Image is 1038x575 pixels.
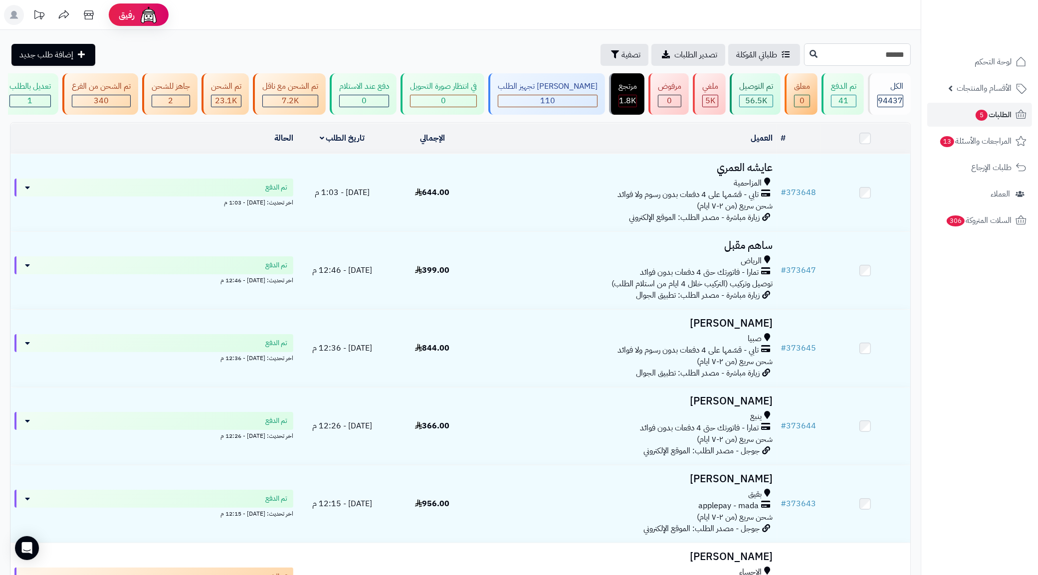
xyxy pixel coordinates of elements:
span: 94437 [878,95,903,107]
a: مرتجع 1.8K [607,73,646,115]
span: 56.5K [745,95,767,107]
a: #373647 [781,264,817,276]
a: مرفوض 0 [646,73,691,115]
span: 2 [169,95,174,107]
span: صبيا [748,333,762,345]
span: الأقسام والمنتجات [957,81,1012,95]
a: السلات المتروكة306 [927,208,1032,232]
a: تحديثات المنصة [26,5,51,27]
h3: [PERSON_NAME] [481,318,773,329]
div: 2 [152,95,190,107]
span: 1.8K [620,95,636,107]
div: 0 [658,95,681,107]
span: # [781,420,787,432]
a: العملاء [927,182,1032,206]
span: تابي - قسّمها على 4 دفعات بدون رسوم ولا فوائد [618,189,759,200]
span: 110 [540,95,555,107]
span: 7.2K [282,95,299,107]
a: جاهز للشحن 2 [140,73,200,115]
div: الكل [877,81,903,92]
span: # [781,498,787,510]
span: 399.00 [415,264,449,276]
span: 306 [947,215,965,226]
div: 41 [831,95,856,107]
span: السلات المتروكة [946,213,1012,227]
div: دفع عند الاستلام [339,81,389,92]
span: المزاحمية [734,178,762,189]
span: زيارة مباشرة - مصدر الطلب: تطبيق الجوال [636,367,760,379]
a: الكل94437 [866,73,913,115]
div: 1806 [619,95,636,107]
div: تم الدفع [831,81,856,92]
span: 5K [705,95,715,107]
span: زيارة مباشرة - مصدر الطلب: تطبيق الجوال [636,289,760,301]
div: في انتظار صورة التحويل [410,81,477,92]
div: [PERSON_NAME] تجهيز الطلب [498,81,598,92]
span: تم الدفع [265,338,287,348]
button: تصفية [601,44,648,66]
span: العملاء [991,187,1010,201]
div: معلق [794,81,810,92]
a: المراجعات والأسئلة13 [927,129,1032,153]
span: زيارة مباشرة - مصدر الطلب: الموقع الإلكتروني [629,211,760,223]
span: 366.00 [415,420,449,432]
span: لوحة التحكم [975,55,1012,69]
span: 340 [94,95,109,107]
div: تم التوصيل [739,81,773,92]
span: تم الدفع [265,416,287,426]
div: 23120 [211,95,241,107]
div: جاهز للشحن [152,81,190,92]
div: 0 [795,95,810,107]
a: دفع عند الاستلام 0 [328,73,399,115]
span: 644.00 [415,187,449,198]
span: 41 [839,95,849,107]
div: 56503 [740,95,773,107]
a: #373648 [781,187,817,198]
span: applepay - mada [699,500,759,512]
span: [DATE] - 1:03 م [315,187,370,198]
div: تم الشحن مع ناقل [262,81,318,92]
a: في انتظار صورة التحويل 0 [399,73,486,115]
span: الطلبات [975,108,1012,122]
a: تم الشحن 23.1K [200,73,251,115]
a: #373645 [781,342,817,354]
div: اخر تحديث: [DATE] - 12:26 م [14,430,293,440]
a: طلبات الإرجاع [927,156,1032,180]
span: 956.00 [415,498,449,510]
a: تم الشحن مع ناقل 7.2K [251,73,328,115]
span: تصفية [622,49,640,61]
span: 0 [800,95,805,107]
span: إضافة طلب جديد [19,49,73,61]
span: # [781,264,787,276]
a: الإجمالي [420,132,445,144]
h3: [PERSON_NAME] [481,473,773,485]
div: 0 [411,95,476,107]
span: [DATE] - 12:36 م [312,342,372,354]
span: طلبات الإرجاع [971,161,1012,175]
h3: ساهم مقبل [481,240,773,251]
span: تمارا - فاتورتك حتى 4 دفعات بدون فوائد [640,267,759,278]
span: جوجل - مصدر الطلب: الموقع الإلكتروني [644,523,760,535]
a: تم الدفع 41 [820,73,866,115]
a: الحالة [274,132,293,144]
span: طلباتي المُوكلة [736,49,777,61]
span: المراجعات والأسئلة [939,134,1012,148]
span: تم الدفع [265,260,287,270]
a: إضافة طلب جديد [11,44,95,66]
span: 23.1K [215,95,237,107]
h3: [PERSON_NAME] [481,395,773,407]
a: طلباتي المُوكلة [728,44,800,66]
span: ينبع [751,411,762,422]
h3: [PERSON_NAME] [481,551,773,563]
div: 0 [340,95,389,107]
a: تاريخ الطلب [320,132,365,144]
span: تمارا - فاتورتك حتى 4 دفعات بدون فوائد [640,422,759,434]
a: العميل [751,132,773,144]
span: توصيل وتركيب (التركيب خلال 4 ايام من استلام الطلب) [612,278,773,290]
div: مرتجع [619,81,637,92]
a: #373643 [781,498,817,510]
span: 0 [441,95,446,107]
a: الطلبات5 [927,103,1032,127]
span: شحن سريع (من ٢-٧ ايام) [697,356,773,368]
h3: عايشه العمري [481,162,773,174]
